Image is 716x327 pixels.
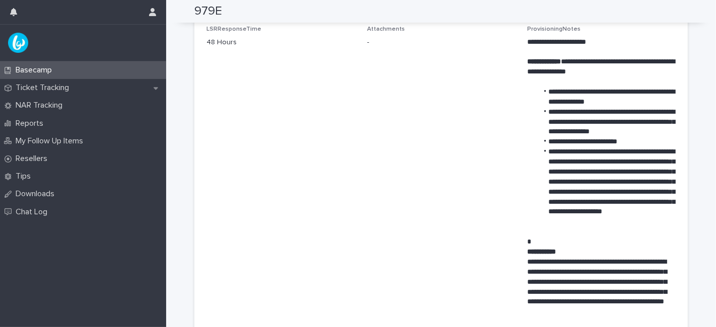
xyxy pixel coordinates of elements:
span: Attachments [367,26,405,32]
p: Ticket Tracking [12,83,77,93]
p: Reports [12,119,51,128]
p: Basecamp [12,65,60,75]
span: LSRResponseTime [206,26,261,32]
p: Tips [12,172,39,181]
p: Chat Log [12,207,55,217]
img: UPKZpZA3RCu7zcH4nw8l [8,33,28,53]
p: Downloads [12,189,62,199]
span: ProvisioningNotes [527,26,581,32]
h2: 979E [194,4,222,19]
p: Resellers [12,154,55,163]
p: - [367,37,516,48]
p: My Follow Up Items [12,136,91,146]
p: NAR Tracking [12,101,70,110]
p: 48 Hours [206,37,355,48]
